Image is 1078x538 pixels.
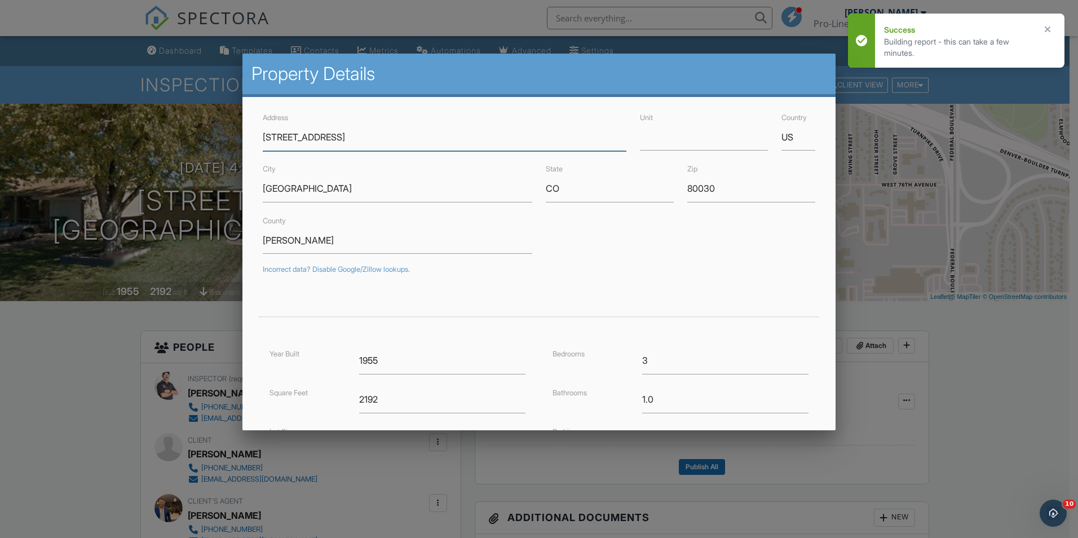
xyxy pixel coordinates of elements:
label: Address [263,113,288,122]
label: Bedrooms [553,350,585,358]
h2: Property Details [251,63,827,85]
label: Zip [687,165,697,174]
label: Unit [640,113,653,122]
label: Bathrooms [553,389,587,397]
iframe: Intercom live chat [1040,500,1067,527]
label: Lot Size [269,427,295,436]
label: Year Built [269,350,299,358]
label: State [546,165,563,174]
label: Country [781,113,807,122]
label: Square Feet [269,389,308,397]
span: 10 [1063,500,1076,509]
label: Parking [553,427,577,436]
label: City [263,165,276,174]
label: County [263,217,286,225]
div: Incorrect data? Disable Google/Zillow lookups. [263,266,815,275]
